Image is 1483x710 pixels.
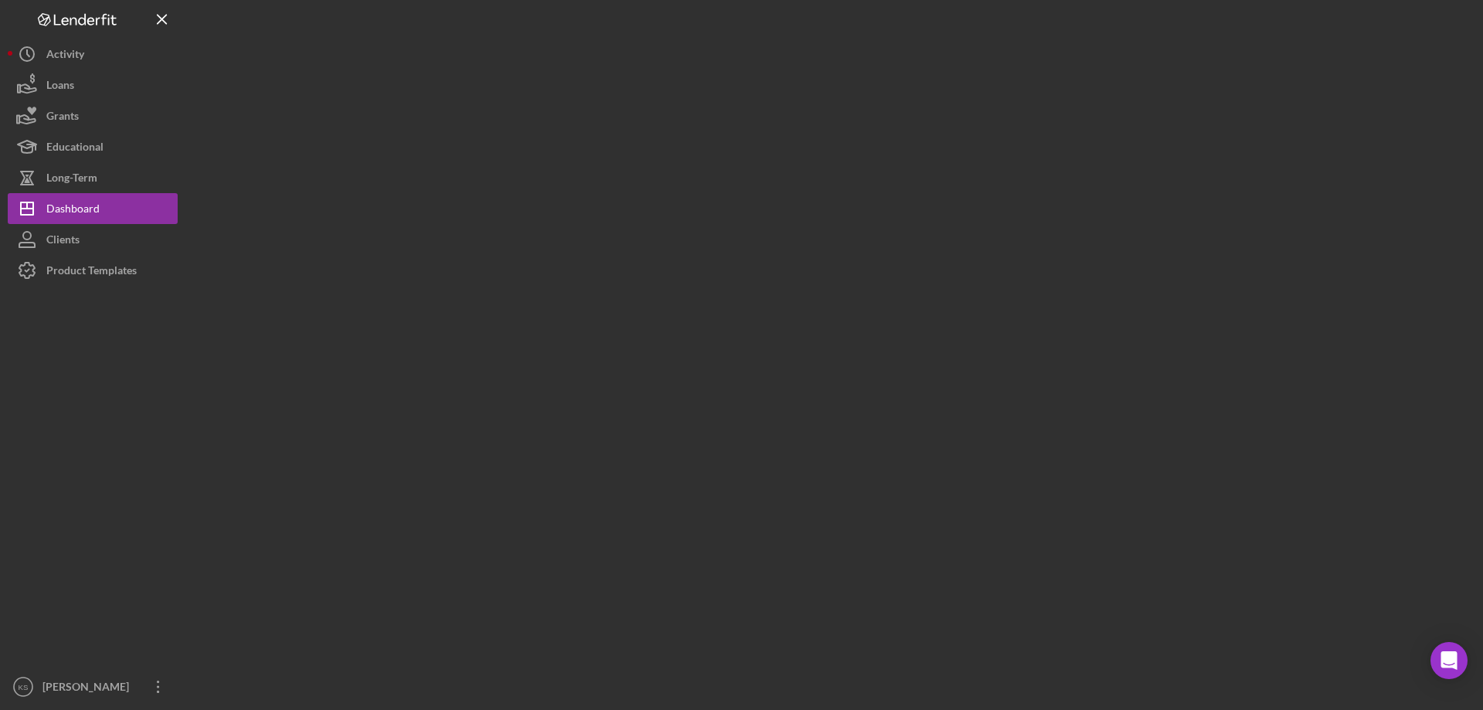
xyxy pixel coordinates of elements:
div: [PERSON_NAME] [39,671,139,706]
div: Dashboard [46,193,100,228]
button: Clients [8,224,178,255]
button: Educational [8,131,178,162]
button: Dashboard [8,193,178,224]
div: Activity [46,39,84,73]
div: Clients [46,224,80,259]
div: Loans [46,70,74,104]
button: Long-Term [8,162,178,193]
div: Open Intercom Messenger [1430,642,1468,679]
div: Grants [46,100,79,135]
button: KS[PERSON_NAME] [8,671,178,702]
div: Educational [46,131,104,166]
div: Long-Term [46,162,97,197]
button: Product Templates [8,255,178,286]
button: Activity [8,39,178,70]
button: Loans [8,70,178,100]
button: Grants [8,100,178,131]
text: KS [19,683,29,691]
div: Product Templates [46,255,137,290]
